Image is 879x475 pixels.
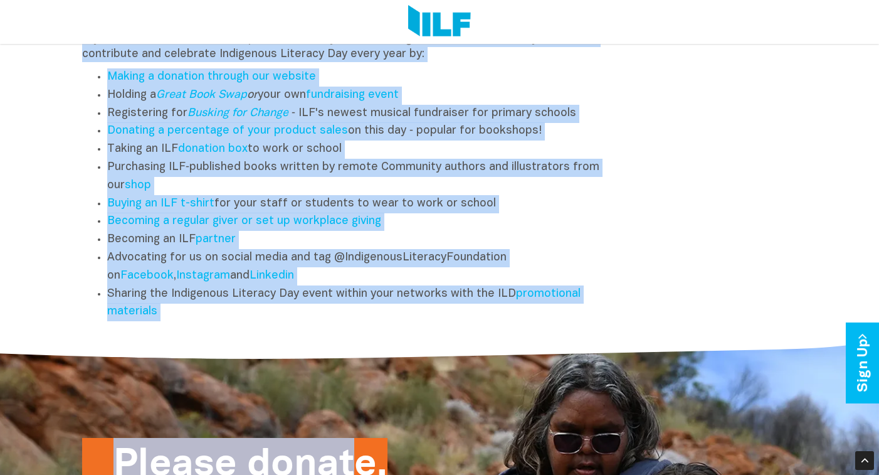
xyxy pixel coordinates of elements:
[107,216,381,227] a: Becoming a regular giver or set up workplace giving
[82,32,614,62] p: If you are a school, bookseller, publisher, library, business, organisation or individual, you ca...
[107,286,614,322] li: Sharing the Indigenous Literacy Day event within your networks with the ILD
[107,141,614,159] li: Taking an ILF to work or school
[156,90,247,100] a: Great Book Swap
[156,90,258,100] em: or
[178,144,248,154] a: donation box
[107,72,316,82] a: Making a donation through our website
[187,108,288,119] a: Busking for Change
[125,180,151,191] a: shop
[107,125,348,136] a: Donating a percentage of your product sales
[408,5,470,39] img: Logo
[855,451,874,470] div: Scroll Back to Top
[250,270,294,281] a: Linkedin
[107,159,614,195] li: Purchasing ILF‑published books written by remote Community authors and illustrators from our
[107,105,614,123] li: Registering for ‑ ILF's newest musical fundraiser for primary schools
[120,270,174,281] a: Facebook
[107,195,614,213] li: for your staff or students to wear to work or school
[196,234,236,245] a: partner
[107,122,614,141] li: on this day ‑ popular for bookshops!
[107,231,614,249] li: Becoming an ILF
[176,270,230,281] a: Instagram
[107,198,214,209] a: Buying an ILF t-shirt
[107,249,614,286] li: Advocating for us on social media and tag @IndigenousLiteracyFoundation on , and
[107,87,614,105] li: Holding a your own
[306,90,399,100] a: fundraising event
